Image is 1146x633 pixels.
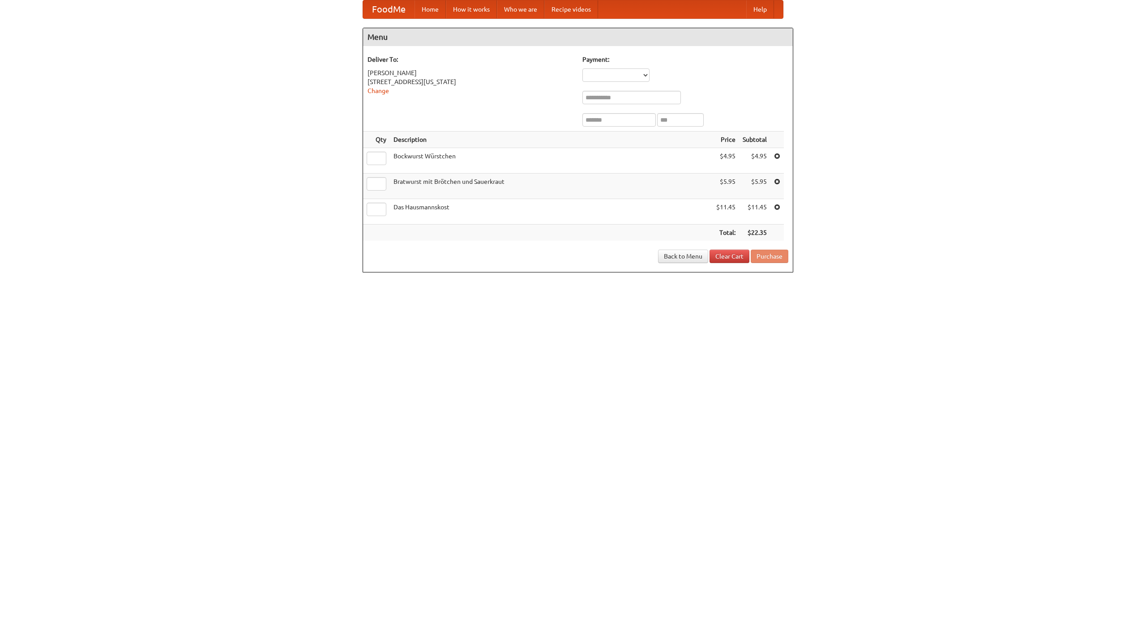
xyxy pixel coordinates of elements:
[415,0,446,18] a: Home
[368,77,573,86] div: [STREET_ADDRESS][US_STATE]
[363,0,415,18] a: FoodMe
[751,250,788,263] button: Purchase
[363,28,793,46] h4: Menu
[390,148,713,174] td: Bockwurst Würstchen
[713,225,739,241] th: Total:
[497,0,544,18] a: Who we are
[713,132,739,148] th: Price
[368,68,573,77] div: [PERSON_NAME]
[368,55,573,64] h5: Deliver To:
[746,0,774,18] a: Help
[446,0,497,18] a: How it works
[710,250,749,263] a: Clear Cart
[739,132,770,148] th: Subtotal
[739,148,770,174] td: $4.95
[582,55,788,64] h5: Payment:
[713,199,739,225] td: $11.45
[544,0,598,18] a: Recipe videos
[739,174,770,199] td: $5.95
[739,225,770,241] th: $22.35
[658,250,708,263] a: Back to Menu
[390,132,713,148] th: Description
[368,87,389,94] a: Change
[739,199,770,225] td: $11.45
[713,174,739,199] td: $5.95
[390,199,713,225] td: Das Hausmannskost
[713,148,739,174] td: $4.95
[363,132,390,148] th: Qty
[390,174,713,199] td: Bratwurst mit Brötchen und Sauerkraut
